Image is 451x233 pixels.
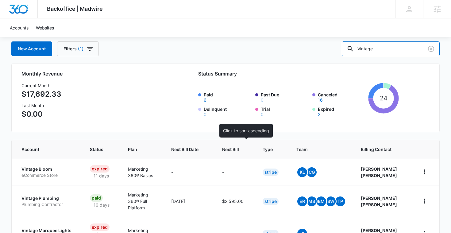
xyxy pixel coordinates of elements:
[78,47,84,51] span: (1)
[90,146,104,153] span: Status
[297,167,307,177] span: KL
[420,167,430,177] button: home
[215,185,255,217] td: $2,595.00
[57,41,99,56] button: Filters(1)
[263,198,279,205] div: Stripe
[21,146,66,153] span: Account
[21,70,152,77] h2: Monthly Revenue
[380,95,387,102] tspan: 24
[128,146,156,153] span: Plan
[335,196,345,206] span: TP
[21,102,61,109] h3: Last Month
[21,195,75,207] a: Vintage PlumbingPlumbing Contractor
[261,91,309,102] label: Past Due
[204,91,252,102] label: Paid
[90,165,110,173] div: Expired
[296,146,337,153] span: Team
[342,41,440,56] input: Search
[361,196,397,207] strong: [PERSON_NAME] [PERSON_NAME]
[316,196,326,206] span: BM
[222,146,239,153] span: Next Bill
[215,159,255,185] td: -
[21,166,75,172] p: Vintage Bloom
[128,166,156,179] p: Marketing 360® Basics
[164,159,215,185] td: -
[11,41,52,56] a: New Account
[426,44,436,54] button: Clear
[361,166,397,178] strong: [PERSON_NAME] [PERSON_NAME]
[297,196,307,206] span: ER
[420,196,430,206] button: home
[90,223,110,231] div: Expired
[90,202,113,208] p: 19 days
[204,106,252,117] label: Delinquent
[128,192,156,211] p: Marketing 360® Full Platform
[326,196,336,206] span: SW
[32,18,58,37] a: Websites
[361,146,405,153] span: Billing Contact
[307,196,317,206] span: MS
[21,89,61,100] p: $17,692.33
[261,106,309,117] label: Trial
[21,82,61,89] h3: Current Month
[6,18,32,37] a: Accounts
[318,91,366,102] label: Canceled
[21,109,61,120] p: $0.00
[318,98,323,102] button: Canceled
[21,195,75,201] p: Vintage Plumbing
[21,166,75,178] a: Vintage BloomeCommerce Store
[204,98,206,102] button: Paid
[90,194,103,202] div: Paid
[164,185,215,217] td: [DATE]
[90,173,113,179] p: 11 days
[307,167,317,177] span: CG
[198,70,399,77] h2: Status Summary
[21,201,75,208] p: Plumbing Contractor
[263,146,273,153] span: Type
[263,169,279,176] div: Stripe
[47,6,103,12] span: Backoffice | Madwire
[21,172,75,178] p: eCommerce Store
[318,106,366,117] label: Expired
[318,112,320,117] button: Expired
[171,146,199,153] span: Next Bill Date
[219,124,273,138] div: Click to sort ascending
